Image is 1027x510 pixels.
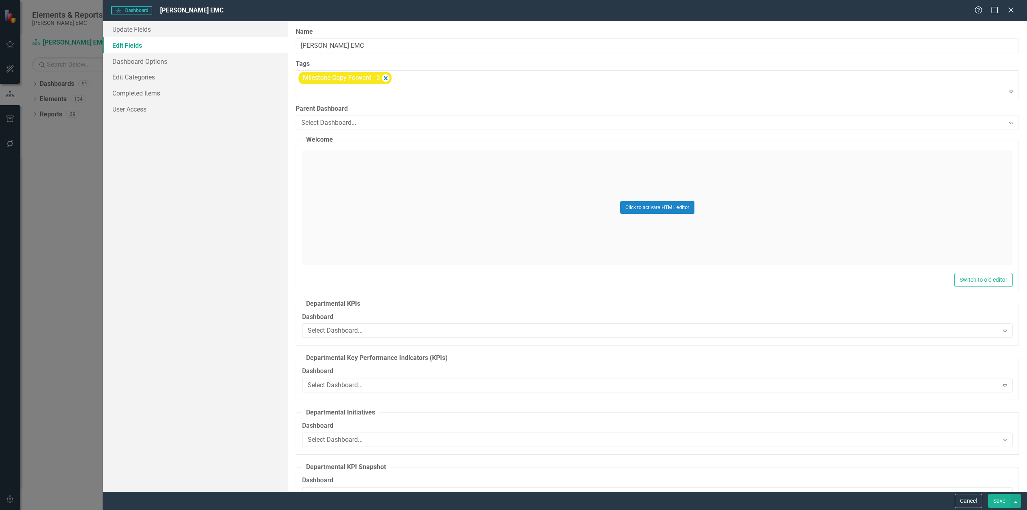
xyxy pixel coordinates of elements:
[296,27,1019,37] label: Name
[301,118,1005,128] div: Select Dashboard...
[954,273,1013,287] button: Switch to old editor
[302,313,1013,322] label: Dashboard
[302,408,379,417] legend: Departmental Initiatives
[302,421,1013,431] label: Dashboard
[308,435,999,444] div: Select Dashboard...
[103,37,288,53] a: Edit Fields
[296,39,1019,53] input: Dashboard Name
[302,476,1013,485] label: Dashboard
[988,494,1011,508] button: Save
[620,201,694,214] button: Click to activate HTML editor
[302,299,364,309] legend: Departmental KPIs
[302,367,1013,376] label: Dashboard
[296,59,1019,69] label: Tags
[160,6,223,14] span: [PERSON_NAME] EMC
[296,104,1019,114] label: Parent Dashboard
[302,135,337,144] legend: Welcome
[103,53,288,69] a: Dashboard Options
[308,490,999,499] div: Select Dashboard...
[302,463,390,472] legend: Departmental KPI Snapshot
[111,6,152,14] span: Dashboard
[308,326,999,335] div: Select Dashboard...
[103,101,288,117] a: User Access
[302,354,452,363] legend: Departmental Key Performance Indicators (KPIs)
[103,69,288,85] a: Edit Categories
[103,21,288,37] a: Update Fields
[103,85,288,101] a: Completed Items
[303,74,380,81] span: Milestone Copy Forward - 3
[382,74,390,82] div: Remove [object Object]
[955,494,982,508] button: Cancel
[308,381,999,390] div: Select Dashboard...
